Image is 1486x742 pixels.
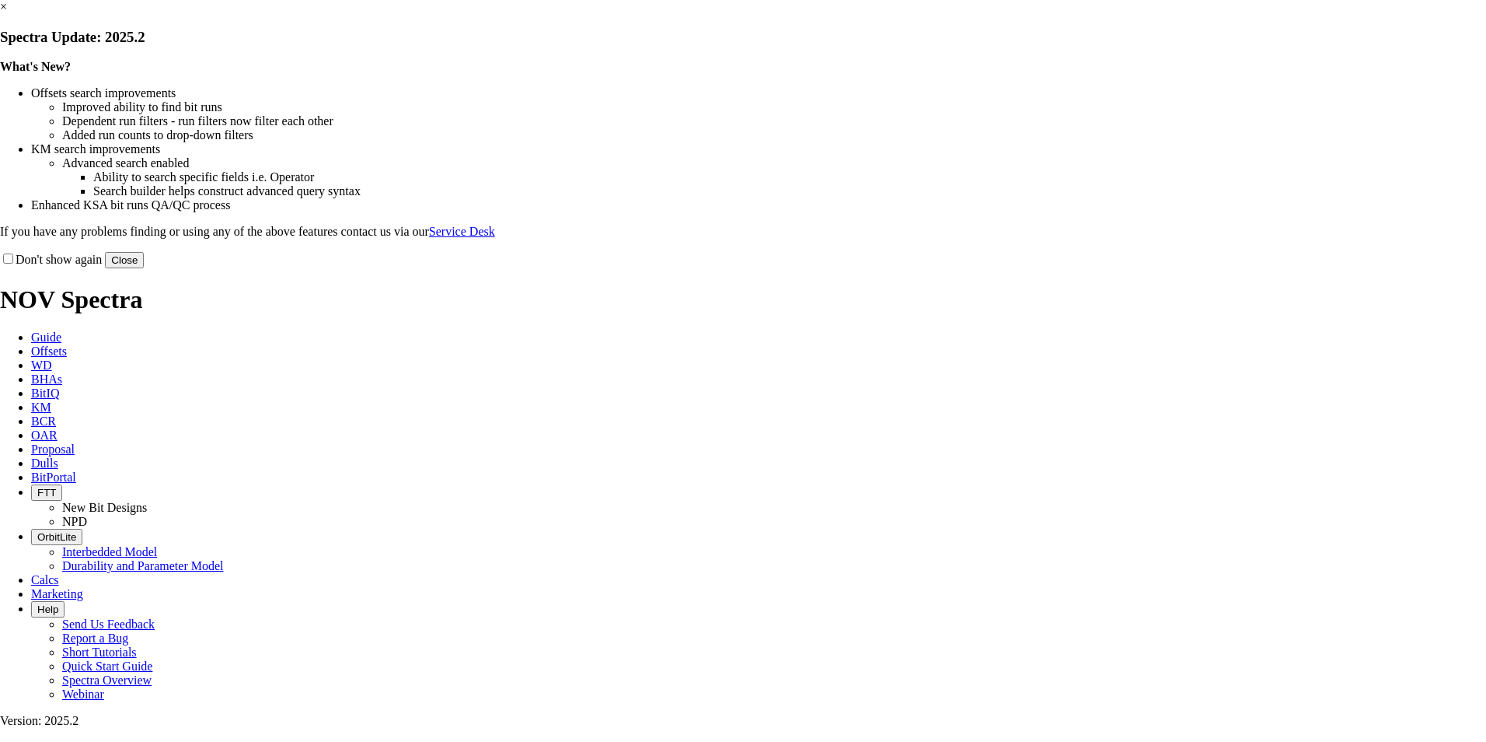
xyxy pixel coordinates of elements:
[31,401,51,414] span: KM
[105,252,144,268] button: Close
[62,156,1486,170] li: Advanced search enabled
[37,604,58,615] span: Help
[31,86,1486,100] li: Offsets search improvements
[31,471,76,484] span: BitPortal
[62,501,147,514] a: New Bit Designs
[31,373,62,386] span: BHAs
[31,573,59,586] span: Calcs
[62,559,224,572] a: Durability and Parameter Model
[31,359,52,372] span: WD
[62,646,137,659] a: Short Tutorials
[62,618,155,631] a: Send Us Feedback
[31,443,75,456] span: Proposal
[31,198,1486,212] li: Enhanced KSA bit runs QA/QC process
[37,531,76,543] span: OrbitLite
[62,660,152,673] a: Quick Start Guide
[62,674,152,687] a: Spectra Overview
[31,457,58,470] span: Dulls
[31,587,83,600] span: Marketing
[62,515,87,528] a: NPD
[93,184,1486,198] li: Search builder helps construct advanced query syntax
[62,114,1486,128] li: Dependent run filters - run filters now filter each other
[62,545,157,558] a: Interbedded Model
[429,225,495,238] a: Service Desk
[93,170,1486,184] li: Ability to search specific fields i.e. Operator
[31,142,1486,156] li: KM search improvements
[31,345,67,358] span: Offsets
[31,387,59,400] span: BitIQ
[31,331,61,344] span: Guide
[62,688,104,701] a: Webinar
[62,100,1486,114] li: Improved ability to find bit runs
[62,128,1486,142] li: Added run counts to drop-down filters
[31,429,58,442] span: OAR
[62,632,128,645] a: Report a Bug
[31,415,56,428] span: BCR
[3,254,13,264] input: Don't show again
[37,487,56,499] span: FTT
